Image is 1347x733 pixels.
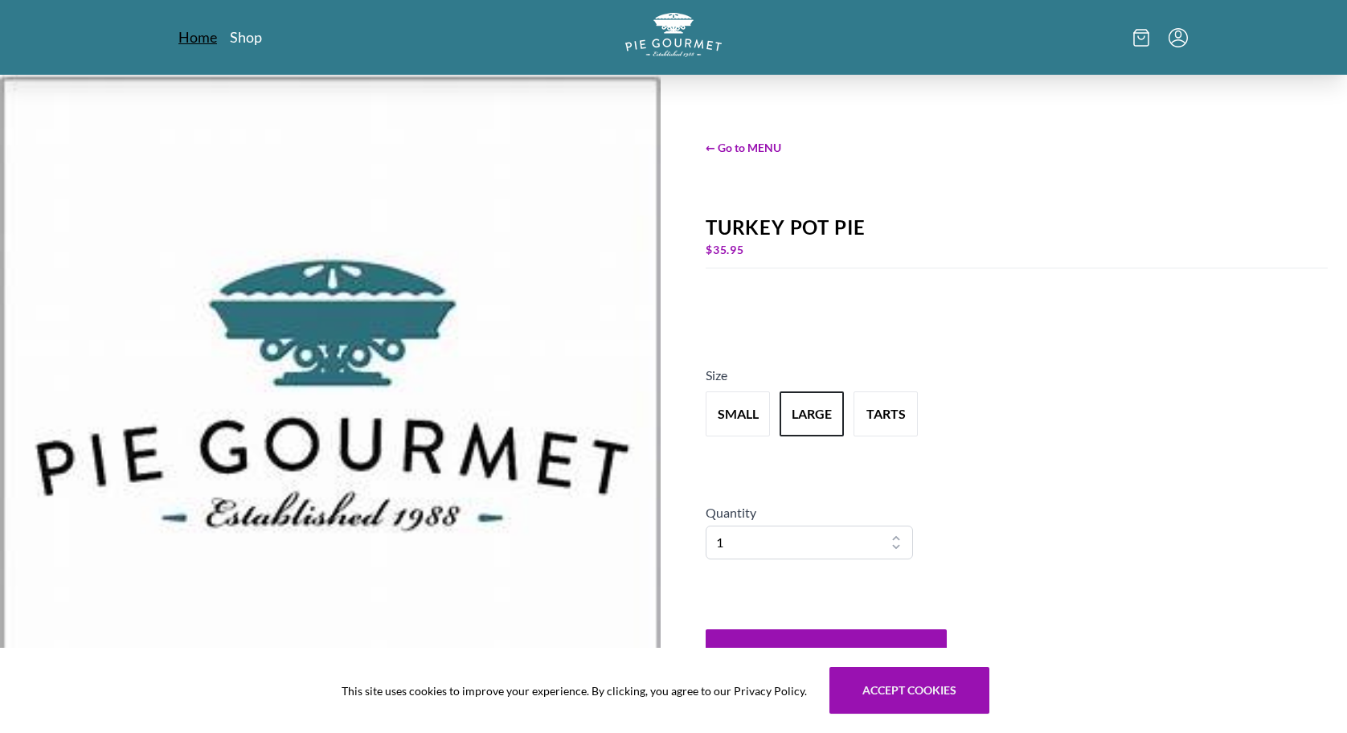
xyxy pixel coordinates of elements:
[706,216,1328,239] div: Turkey Pot Pie
[706,391,770,436] button: Variant Swatch
[625,13,722,57] img: logo
[1169,28,1188,47] button: Menu
[342,682,807,699] span: This site uses cookies to improve your experience. By clicking, you agree to our Privacy Policy.
[780,391,844,436] button: Variant Swatch
[706,239,1328,261] div: $ 35.95
[625,13,722,62] a: Logo
[706,526,913,559] select: Quantity
[706,505,756,520] span: Quantity
[706,139,1328,156] span: ← Go to MENU
[706,629,947,676] button: Add to Cart
[706,367,727,383] span: Size
[178,27,217,47] a: Home
[230,27,262,47] a: Shop
[854,391,918,436] button: Variant Swatch
[829,667,989,714] button: Accept cookies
